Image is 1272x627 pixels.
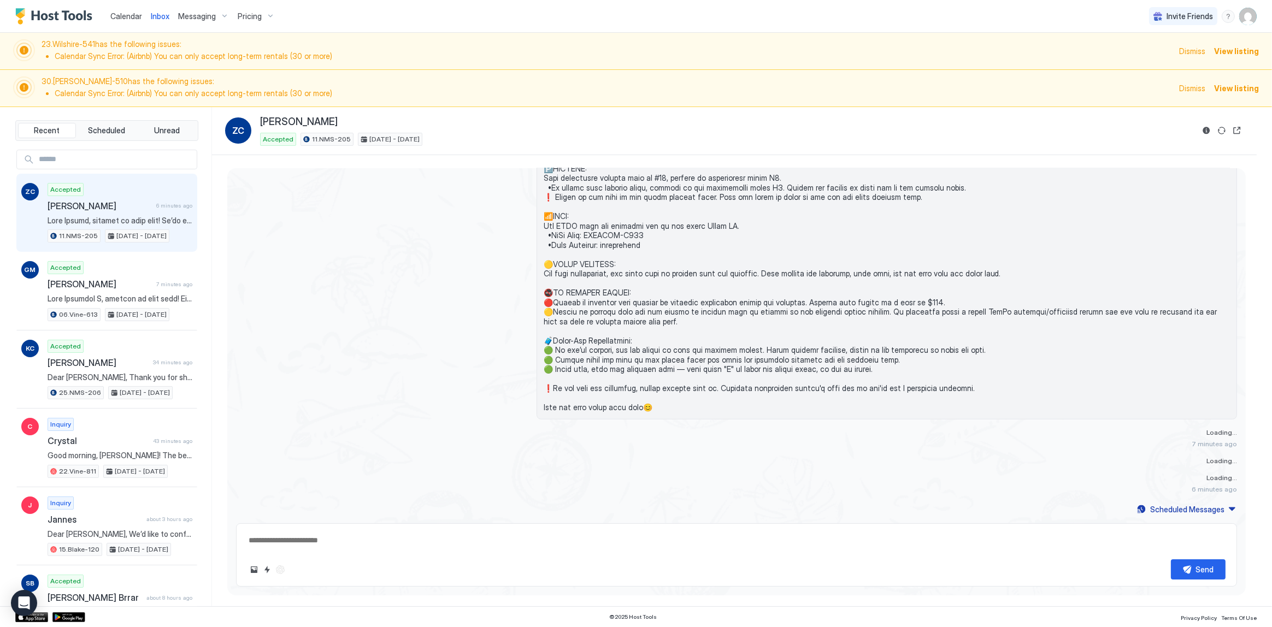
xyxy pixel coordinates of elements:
[34,150,197,169] input: Input Field
[178,11,216,21] span: Messaging
[1192,485,1237,493] span: 6 minutes ago
[59,231,98,241] span: 11.NMS-205
[1239,8,1257,25] div: User profile
[1167,11,1213,21] span: Invite Friends
[48,451,192,460] span: Good morning, [PERSON_NAME]! The bedroom features a king-size bed, providing plenty of space for ...
[1181,611,1217,623] a: Privacy Policy
[1221,611,1257,623] a: Terms Of Use
[260,116,338,128] span: [PERSON_NAME]
[146,516,192,523] span: about 3 hours ago
[248,563,261,576] button: Upload image
[232,124,244,137] span: ZC
[89,126,126,135] span: Scheduled
[59,310,98,320] span: 06.Vine-613
[15,120,198,141] div: tab-group
[50,185,81,194] span: Accepted
[25,265,36,275] span: GM
[59,388,101,398] span: 25.NMS-206
[1206,428,1237,436] span: Loading...
[1200,124,1213,137] button: Reservation information
[151,10,169,22] a: Inbox
[1206,474,1237,482] span: Loading...
[50,263,81,273] span: Accepted
[153,437,192,445] span: 43 minutes ago
[48,216,192,226] span: Lore Ipsumd, sitamet co adip elit! Se’do eiusmod te inci utl! Etdol ma ali eni adminimveni qui’no...
[25,187,35,197] span: ZC
[153,359,192,366] span: 34 minutes ago
[154,126,180,135] span: Unread
[116,231,167,241] span: [DATE] - [DATE]
[78,123,136,138] button: Scheduled
[15,8,97,25] a: Host Tools Logo
[28,500,32,510] span: J
[110,11,142,21] span: Calendar
[1230,124,1244,137] button: Open reservation
[11,590,37,616] div: Open Intercom Messenger
[50,419,71,429] span: Inquiry
[50,576,81,586] span: Accepted
[1171,559,1226,579] button: Send
[48,592,142,603] span: [PERSON_NAME] Brrar
[26,578,34,588] span: SB
[50,341,81,351] span: Accepted
[52,612,85,622] a: Google Play Store
[1214,45,1259,57] div: View listing
[55,51,1173,61] li: Calendar Sync Error: (Airbnb) You can only accept long-term rentals (30 or more)
[1196,564,1214,575] div: Send
[48,200,152,211] span: [PERSON_NAME]
[261,563,274,576] button: Quick reply
[1150,504,1224,515] div: Scheduled Messages
[48,514,142,525] span: Jannes
[48,372,192,382] span: Dear [PERSON_NAME], Thank you for sharing your plans! We can offer a special monthly rate of $7,5...
[156,281,192,288] span: 7 minutes ago
[1179,45,1205,57] div: Dismiss
[110,10,142,22] a: Calendar
[312,134,351,144] span: 11.NMS-205
[156,202,192,209] span: 6 minutes ago
[1179,82,1205,94] div: Dismiss
[48,294,192,304] span: Lore Ipsumdol S, ametcon ad elit sedd! Ei’te incidid ut labo etd! Magna al eni adm veniamquisn ex...
[34,126,60,135] span: Recent
[138,123,196,138] button: Unread
[609,613,657,620] span: © 2025 Host Tools
[1181,614,1217,621] span: Privacy Policy
[1221,614,1257,621] span: Terms Of Use
[1135,502,1237,517] button: Scheduled Messages
[1215,124,1228,137] button: Sync reservation
[116,310,167,320] span: [DATE] - [DATE]
[48,279,152,289] span: [PERSON_NAME]
[18,123,76,138] button: Recent
[42,39,1173,63] span: 23.Wilshire-541 has the following issues:
[238,11,262,21] span: Pricing
[48,529,192,539] span: Dear [PERSON_NAME], We’d like to confirm the apartment’s location at 📍 [STREET_ADDRESS]❗️. The pr...
[120,388,170,398] span: [DATE] - [DATE]
[26,344,34,353] span: KC
[115,466,165,476] span: [DATE] - [DATE]
[59,466,96,476] span: 22.Vine-811
[59,545,99,554] span: 15.Blake-120
[50,498,71,508] span: Inquiry
[118,545,168,554] span: [DATE] - [DATE]
[369,134,420,144] span: [DATE] - [DATE]
[151,11,169,21] span: Inbox
[28,422,33,431] span: C
[42,76,1173,100] span: 30.[PERSON_NAME]-510 has the following issues:
[146,594,192,601] span: about 8 hours ago
[1206,457,1237,465] span: Loading...
[55,88,1173,98] li: Calendar Sync Error: (Airbnb) You can only accept long-term rentals (30 or more)
[48,357,149,368] span: [PERSON_NAME]
[48,435,149,446] span: Crystal
[1192,440,1237,448] span: 7 minutes ago
[15,612,48,622] a: App Store
[1214,82,1259,94] div: View listing
[263,134,293,144] span: Accepted
[1222,10,1235,23] div: menu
